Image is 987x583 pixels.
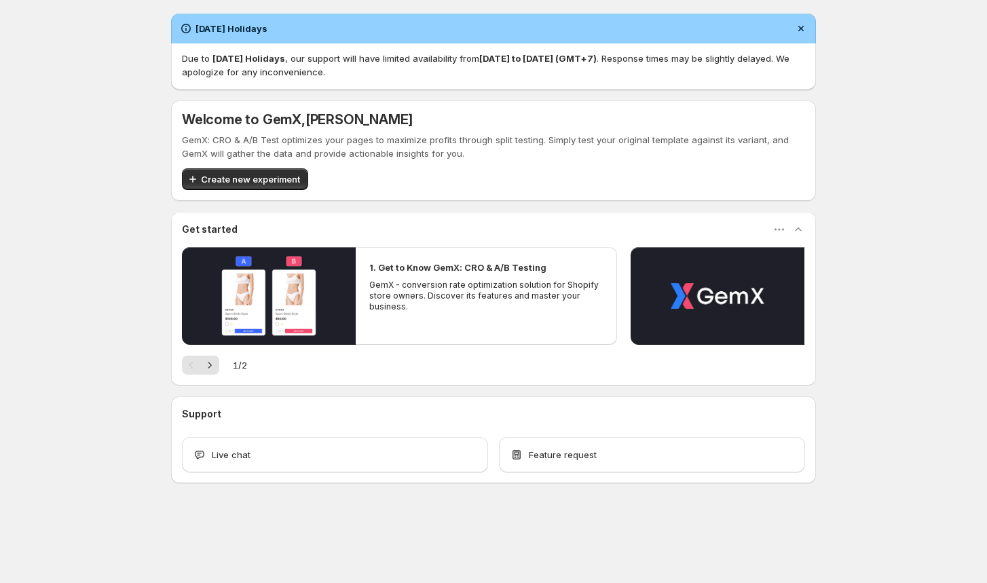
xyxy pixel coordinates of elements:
[212,448,250,462] span: Live chat
[212,53,285,64] strong: [DATE] Holidays
[182,223,238,236] h3: Get started
[233,358,247,372] span: 1 / 2
[182,247,356,345] button: Play video
[369,280,603,312] p: GemX - conversion rate optimization solution for Shopify store owners. Discover its features and ...
[369,261,546,274] h2: 1. Get to Know GemX: CRO & A/B Testing
[200,356,219,375] button: Next
[182,111,413,128] h5: Welcome to GemX
[631,247,804,345] button: Play video
[182,407,221,421] h3: Support
[195,22,267,35] h2: [DATE] Holidays
[301,111,413,128] span: , [PERSON_NAME]
[201,172,300,186] span: Create new experiment
[479,53,597,64] strong: [DATE] to [DATE] (GMT+7)
[792,19,811,38] button: Dismiss notification
[182,133,805,160] p: GemX: CRO & A/B Test optimizes your pages to maximize profits through split testing. Simply test ...
[529,448,597,462] span: Feature request
[182,356,219,375] nav: Pagination
[182,168,308,190] button: Create new experiment
[182,52,805,79] p: Due to , our support will have limited availability from . Response times may be slightly delayed...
